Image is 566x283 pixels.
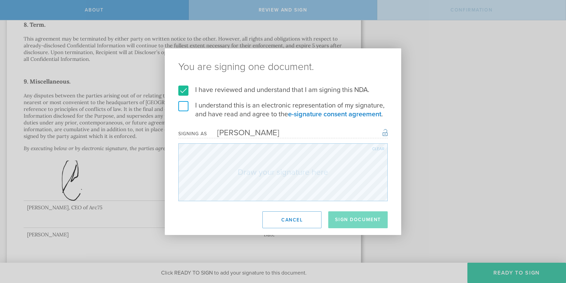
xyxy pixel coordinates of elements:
label: I have reviewed and understand that I am signing this NDA. [178,86,388,94]
a: e-signature consent agreement [288,110,381,118]
div: Signing as [178,131,207,137]
ng-pluralize: You are signing one document. [178,62,388,72]
div: [PERSON_NAME] [207,128,279,138]
label: I understand this is an electronic representation of my signature, and have read and agree to the . [178,101,388,119]
button: Sign Document [328,211,388,228]
button: Cancel [262,211,321,228]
